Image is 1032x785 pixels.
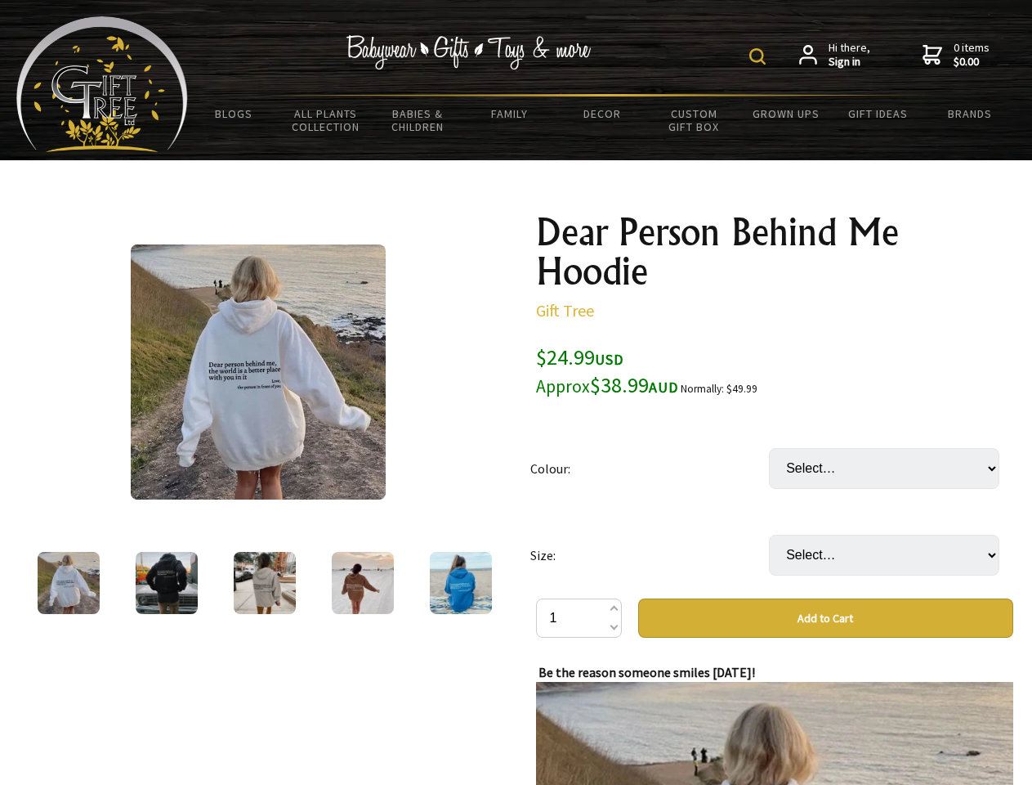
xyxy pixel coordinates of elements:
a: 0 items$0.00 [923,41,990,70]
span: 0 items [954,40,990,70]
a: Decor [556,96,648,131]
a: Babies & Children [372,96,464,144]
strong: $0.00 [954,55,990,70]
td: Size: [530,512,769,599]
h1: Dear Person Behind Me Hoodie [536,213,1013,291]
img: Dear Person Behind Me Hoodie [430,552,492,614]
span: Hi there, [829,41,870,70]
img: Dear Person Behind Me Hoodie [136,552,198,614]
a: BLOGS [188,96,280,131]
button: Add to Cart [638,599,1013,638]
img: Dear Person Behind Me Hoodie [234,552,296,614]
a: Grown Ups [739,96,832,131]
span: USD [595,350,623,369]
img: Dear Person Behind Me Hoodie [131,244,386,500]
a: Brands [924,96,1016,131]
a: All Plants Collection [280,96,373,144]
span: AUD [649,378,678,397]
img: product search [749,48,766,65]
strong: Sign in [829,55,870,70]
td: Colour: [530,425,769,512]
a: Hi there,Sign in [799,41,870,70]
img: Dear Person Behind Me Hoodie [332,552,394,614]
small: Normally: $49.99 [681,382,757,396]
a: Gift Ideas [832,96,924,131]
img: Babyware - Gifts - Toys and more... [16,16,188,152]
small: Approx [536,375,590,397]
img: Babywear - Gifts - Toys & more [346,35,592,70]
a: Custom Gift Box [648,96,740,144]
span: $24.99 $38.99 [536,343,678,398]
a: Gift Tree [536,300,594,321]
img: Dear Person Behind Me Hoodie [38,552,100,614]
a: Family [464,96,556,131]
